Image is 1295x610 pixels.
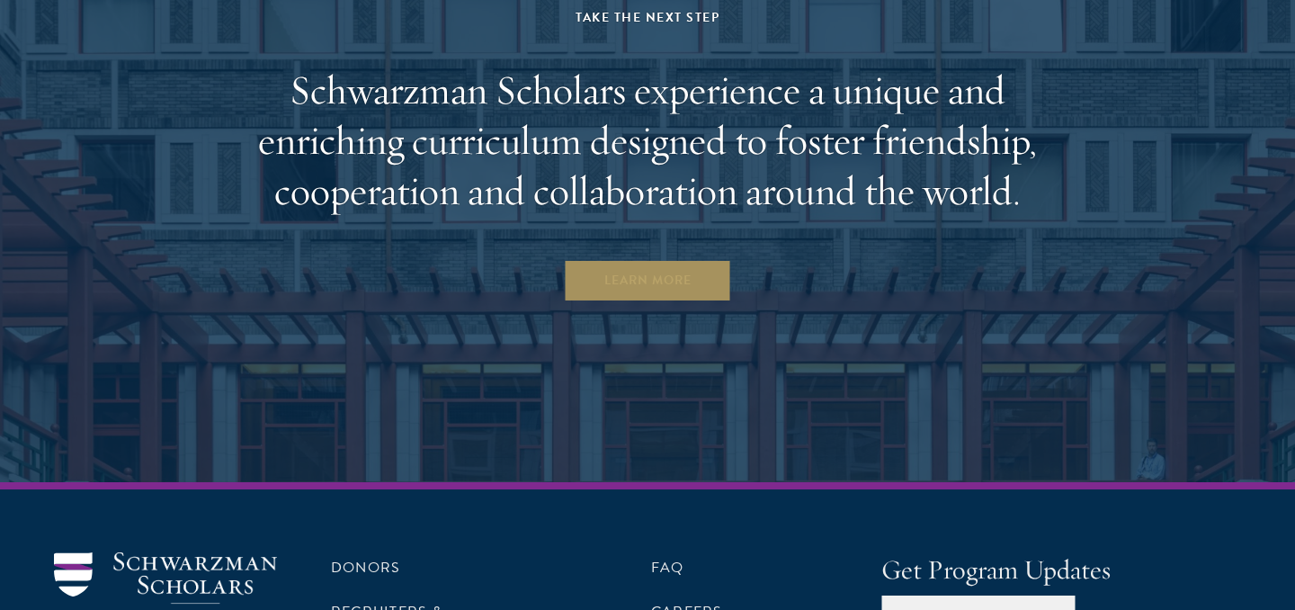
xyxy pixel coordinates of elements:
[881,552,1241,588] h4: Get Program Updates
[331,557,400,579] a: Donors
[229,6,1066,29] div: Take the Next Step
[229,65,1066,216] h2: Schwarzman Scholars experience a unique and enriching curriculum designed to foster friendship, c...
[564,259,732,302] a: Learn More
[651,557,684,579] a: FAQ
